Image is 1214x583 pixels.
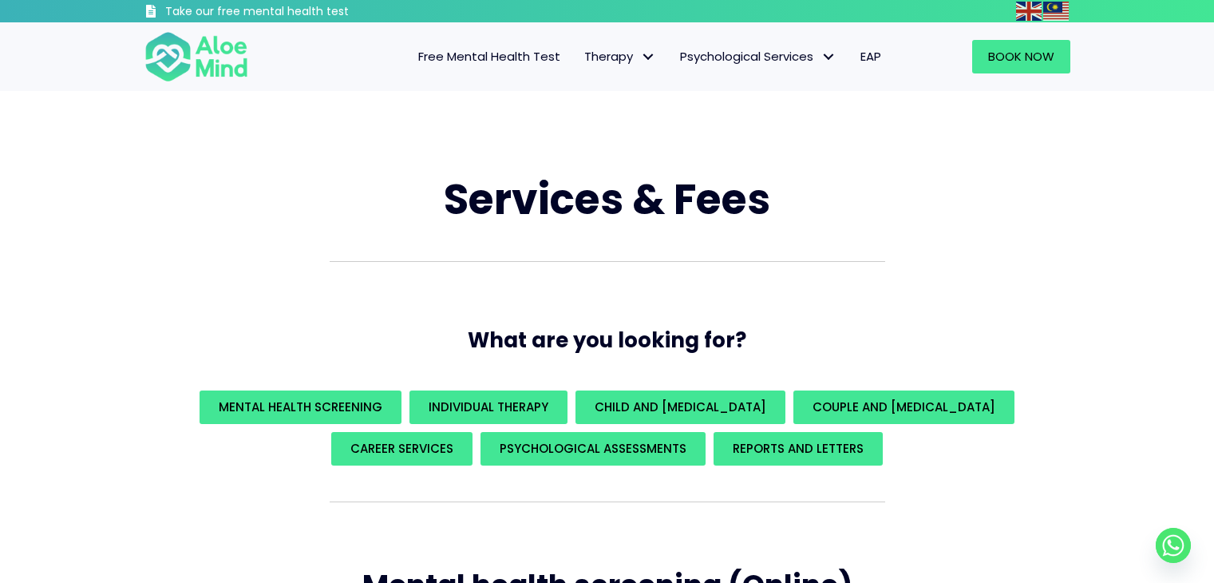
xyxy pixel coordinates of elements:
a: Free Mental Health Test [406,40,572,73]
nav: Menu [269,40,893,73]
span: Individual Therapy [429,399,548,415]
img: en [1016,2,1042,21]
a: Child and [MEDICAL_DATA] [575,391,785,424]
span: Child and [MEDICAL_DATA] [595,399,766,415]
a: English [1016,2,1043,20]
h3: Take our free mental health test [165,4,434,20]
a: Malay [1043,2,1070,20]
span: EAP [860,48,881,65]
a: Individual Therapy [409,391,567,424]
span: Therapy [584,48,656,65]
span: Services & Fees [444,170,770,228]
span: Therapy: submenu [637,46,660,69]
a: Psychological ServicesPsychological Services: submenu [668,40,848,73]
a: REPORTS AND LETTERS [714,432,883,466]
span: Career Services [350,440,453,457]
img: Aloe mind Logo [144,30,248,83]
span: Psychological Services: submenu [817,46,840,69]
div: What are you looking for? [144,387,1070,470]
a: Mental Health Screening [200,391,401,424]
span: Psychological assessments [500,440,686,457]
a: EAP [848,40,893,73]
a: Book Now [972,40,1070,73]
span: What are you looking for? [468,326,746,355]
span: Couple and [MEDICAL_DATA] [813,399,995,415]
a: Psychological assessments [480,432,706,466]
a: Take our free mental health test [144,4,434,22]
a: Whatsapp [1156,528,1191,563]
img: ms [1043,2,1069,21]
span: REPORTS AND LETTERS [733,440,864,457]
span: Psychological Services [680,48,836,65]
span: Book Now [988,48,1054,65]
a: TherapyTherapy: submenu [572,40,668,73]
span: Mental Health Screening [219,399,382,415]
a: Career Services [331,432,473,466]
span: Free Mental Health Test [418,48,560,65]
a: Couple and [MEDICAL_DATA] [793,391,1014,424]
